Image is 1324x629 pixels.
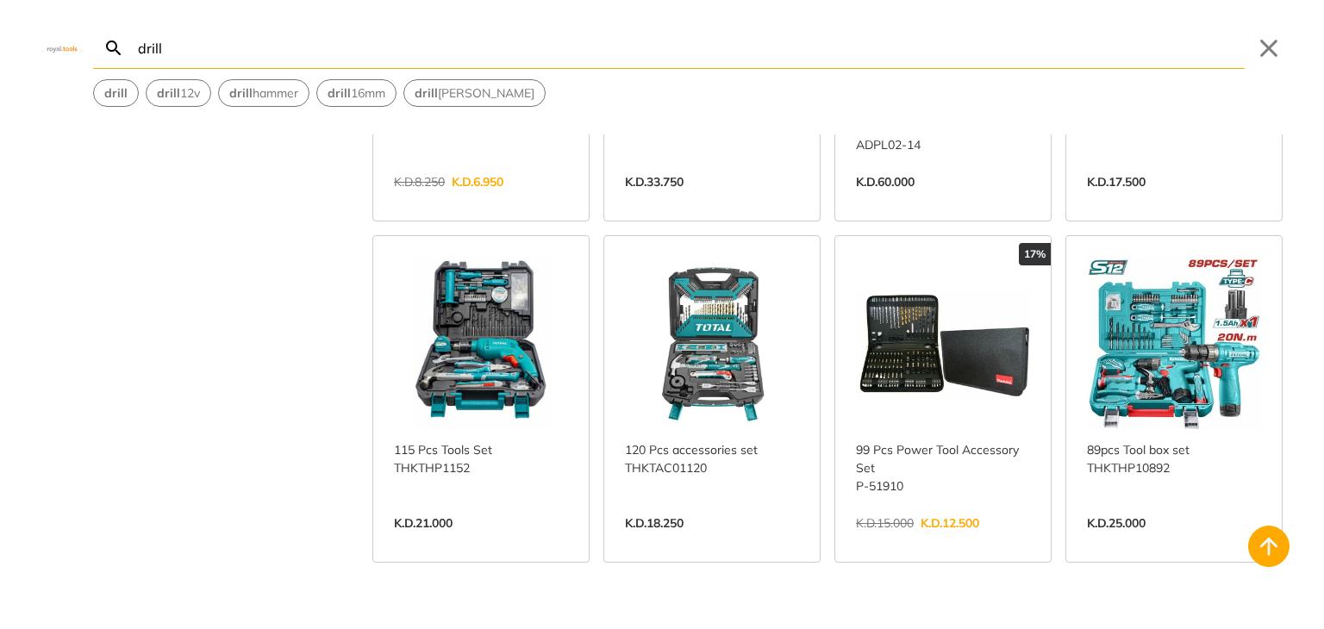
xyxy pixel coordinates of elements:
svg: Search [103,38,124,59]
span: [PERSON_NAME] [415,84,534,103]
button: Select suggestion: drill chuck [404,80,545,106]
div: Suggestion: drill chuck [403,79,546,107]
div: Suggestion: drill 12v [146,79,211,107]
img: Close [41,44,83,52]
strong: drill [229,85,253,101]
button: Select suggestion: drill 16mm [317,80,396,106]
input: Search… [134,28,1245,68]
div: 17% [1019,243,1051,265]
div: Suggestion: drill hammer [218,79,309,107]
button: Select suggestion: drill 12v [147,80,210,106]
button: Close [1255,34,1283,62]
span: 12v [157,84,200,103]
span: hammer [229,84,298,103]
strong: drill [415,85,438,101]
svg: Back to top [1255,532,1283,560]
strong: drill [328,85,351,101]
button: Select suggestion: drill hammer [219,80,309,106]
div: Suggestion: drill 16mm [316,79,397,107]
strong: drill [104,85,128,101]
button: Back to top [1248,526,1290,567]
strong: drill [157,85,180,101]
div: Suggestion: drill [93,79,139,107]
span: 16mm [328,84,385,103]
button: Select suggestion: drill [94,80,138,106]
